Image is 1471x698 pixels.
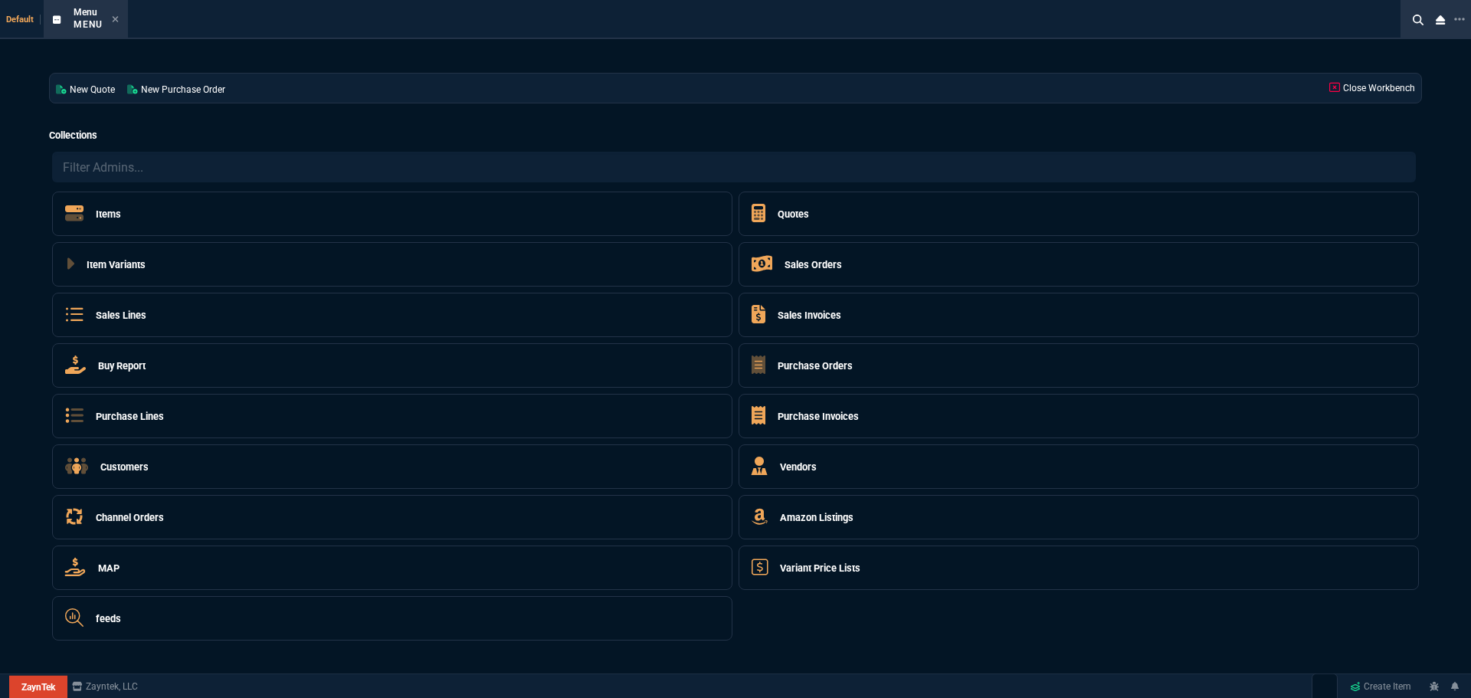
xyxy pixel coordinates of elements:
a: Close Workbench [1323,74,1421,103]
h5: Customers [100,460,149,474]
a: Create Item [1344,675,1417,698]
h5: feeds [96,611,121,626]
h5: MAP [98,561,120,575]
h5: Collections [49,128,1422,143]
h5: Quotes [778,207,809,221]
h5: Amazon Listings [780,510,853,525]
h5: Sales Invoices [778,308,841,323]
h5: Item Variants [87,257,146,272]
h5: Sales Orders [785,257,842,272]
a: New Purchase Order [121,74,231,103]
h5: Buy Report [98,359,146,373]
h5: Sales Lines [96,308,146,323]
a: msbcCompanyName [67,680,143,693]
nx-icon: Search [1407,11,1430,29]
nx-icon: Close Tab [112,14,119,26]
h5: Channel Orders [96,510,164,525]
span: Default [6,15,41,25]
p: Menu [74,18,103,31]
h5: Purchase Lines [96,409,164,424]
span: Menu [74,7,97,18]
nx-icon: Open New Tab [1454,12,1465,27]
h5: Variant Price Lists [780,561,860,575]
a: New Quote [50,74,121,103]
h5: Purchase Orders [778,359,853,373]
nx-icon: Close Workbench [1430,11,1451,29]
input: Filter Admins... [52,152,1416,182]
h5: Vendors [780,460,817,474]
h5: Items [96,207,121,221]
h5: Purchase Invoices [778,409,859,424]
